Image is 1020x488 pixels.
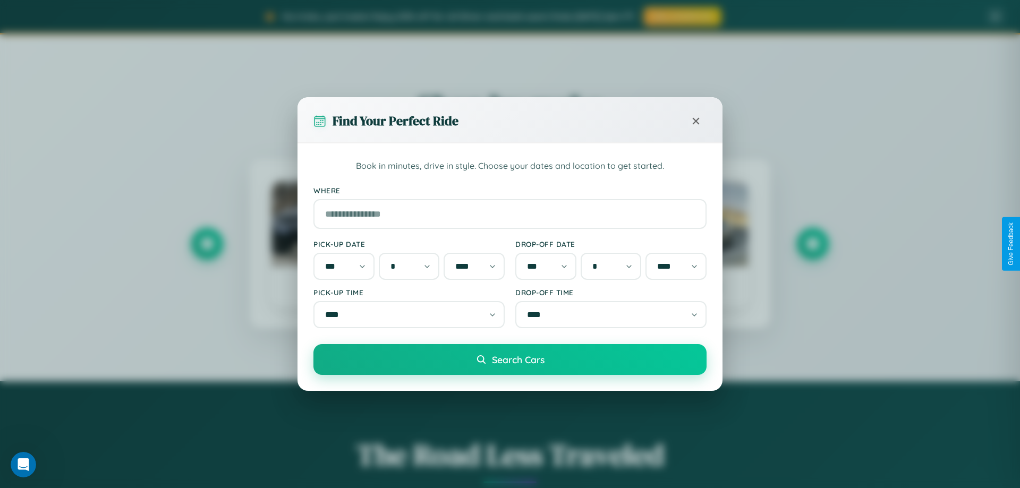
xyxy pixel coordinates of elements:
h3: Find Your Perfect Ride [333,112,458,130]
label: Where [313,186,707,195]
label: Pick-up Time [313,288,505,297]
p: Book in minutes, drive in style. Choose your dates and location to get started. [313,159,707,173]
span: Search Cars [492,354,545,365]
button: Search Cars [313,344,707,375]
label: Drop-off Date [515,239,707,249]
label: Drop-off Time [515,288,707,297]
label: Pick-up Date [313,239,505,249]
